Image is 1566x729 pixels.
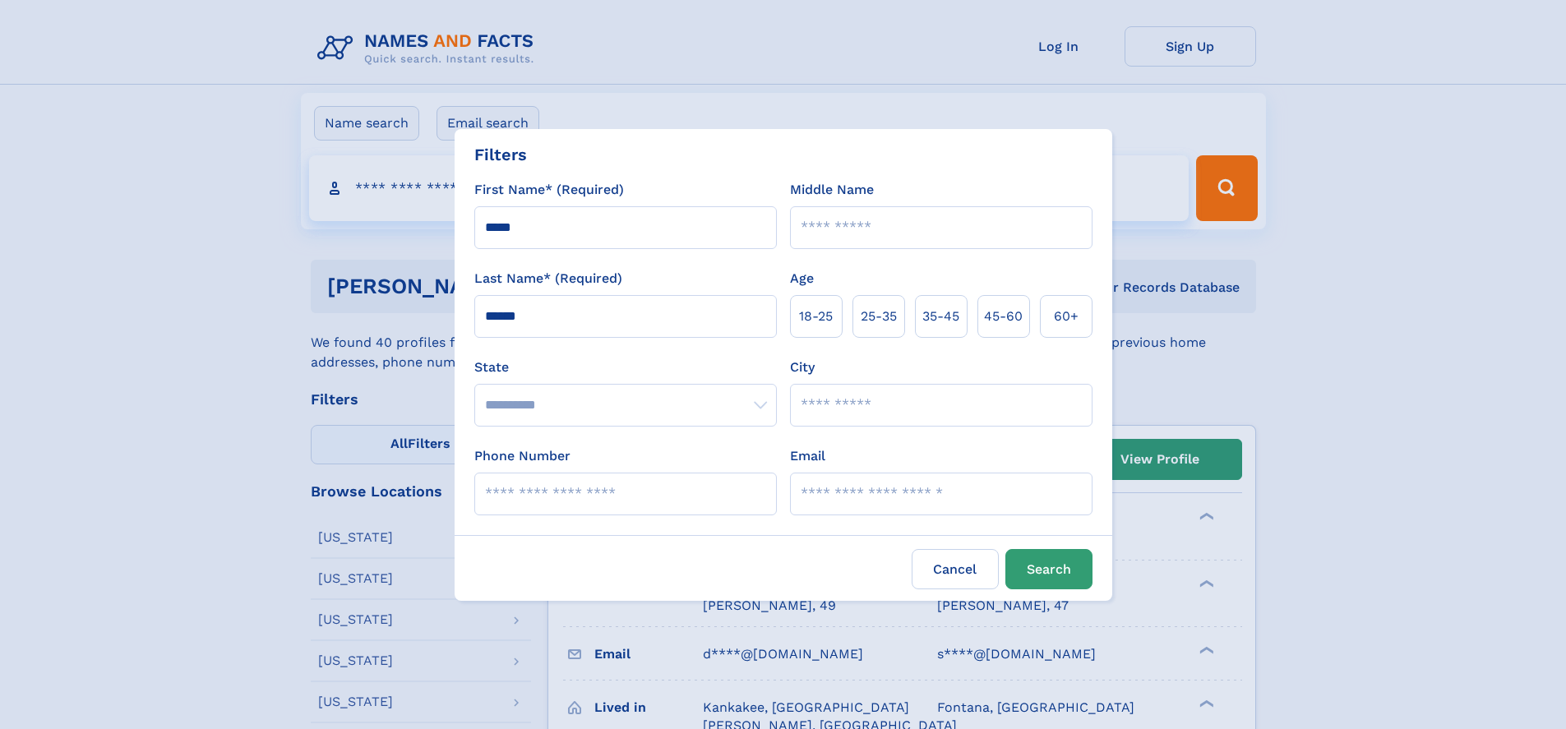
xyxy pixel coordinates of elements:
[922,307,959,326] span: 35‑45
[912,549,999,589] label: Cancel
[790,269,814,288] label: Age
[474,142,527,167] div: Filters
[474,358,777,377] label: State
[474,269,622,288] label: Last Name* (Required)
[799,307,833,326] span: 18‑25
[861,307,897,326] span: 25‑35
[474,180,624,200] label: First Name* (Required)
[790,446,825,466] label: Email
[790,180,874,200] label: Middle Name
[1054,307,1079,326] span: 60+
[790,358,815,377] label: City
[474,446,571,466] label: Phone Number
[984,307,1023,326] span: 45‑60
[1005,549,1093,589] button: Search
